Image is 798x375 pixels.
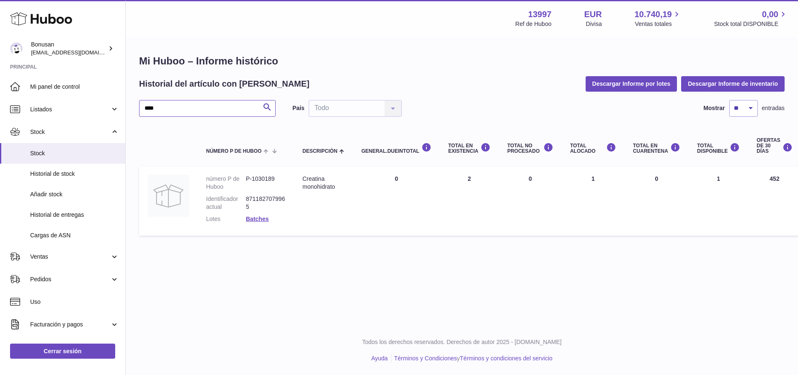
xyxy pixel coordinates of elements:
[689,167,748,235] td: 1
[655,175,659,182] span: 0
[362,143,431,154] div: general.dueInTotal
[10,344,115,359] a: Cerrar sesión
[515,20,551,28] div: Ref de Huboo
[762,9,778,20] span: 0,00
[714,20,788,28] span: Stock total DISPONIBLE
[703,104,725,112] label: Mostrar
[206,175,246,191] dt: número P de Huboo
[206,195,246,211] dt: Identificador actual
[31,49,123,56] span: [EMAIL_ADDRESS][DOMAIN_NAME]
[132,338,791,346] p: Todos los derechos reservados. Derechos de autor 2025 - [DOMAIN_NAME]
[302,175,345,191] div: Creatina monohidrato
[460,355,553,362] a: Términos y condiciones del servicio
[762,104,785,112] span: entradas
[635,9,682,28] a: 10.740,19 Ventas totales
[635,9,672,20] span: 10.740,19
[30,170,119,178] span: Historial de stock
[633,143,680,154] div: Total en CUARENTENA
[353,167,440,235] td: 0
[30,253,110,261] span: Ventas
[586,76,677,91] button: Descargar Informe por lotes
[30,149,119,157] span: Stock
[30,321,110,329] span: Facturación y pagos
[697,143,740,154] div: Total DISPONIBLE
[570,143,616,154] div: Total ALOCADO
[499,167,562,235] td: 0
[507,143,553,154] div: Total NO PROCESADO
[562,167,625,235] td: 1
[448,143,491,154] div: Total en EXISTENCIA
[30,211,119,219] span: Historial de entregas
[246,216,269,222] a: Batches
[30,128,110,136] span: Stock
[206,149,261,154] span: número P de Huboo
[394,355,457,362] a: Términos y Condiciones
[586,20,602,28] div: Divisa
[206,215,246,223] dt: Lotes
[292,104,305,112] label: País
[31,41,106,57] div: Bonusan
[302,149,337,154] span: Descripción
[30,83,119,91] span: Mi panel de control
[681,76,785,91] button: Descargar Informe de inventario
[440,167,499,235] td: 2
[139,78,310,90] h2: Historial del artículo con [PERSON_NAME]
[30,231,119,239] span: Cargas de ASN
[10,42,23,55] img: info@bonusan.es
[246,195,286,211] dd: 8711827079965
[584,9,602,20] strong: EUR
[30,105,110,113] span: Listados
[30,298,119,306] span: Uso
[757,138,792,154] div: OFERTAS DE 30 DÍAS
[30,190,119,198] span: Añadir stock
[30,275,110,283] span: Pedidos
[147,175,189,217] img: product image
[246,175,286,191] dd: P-1030189
[371,355,387,362] a: Ayuda
[635,20,682,28] span: Ventas totales
[714,9,788,28] a: 0,00 Stock total DISPONIBLE
[139,54,785,68] h1: Mi Huboo – Informe histórico
[528,9,552,20] strong: 13997
[391,354,553,362] li: y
